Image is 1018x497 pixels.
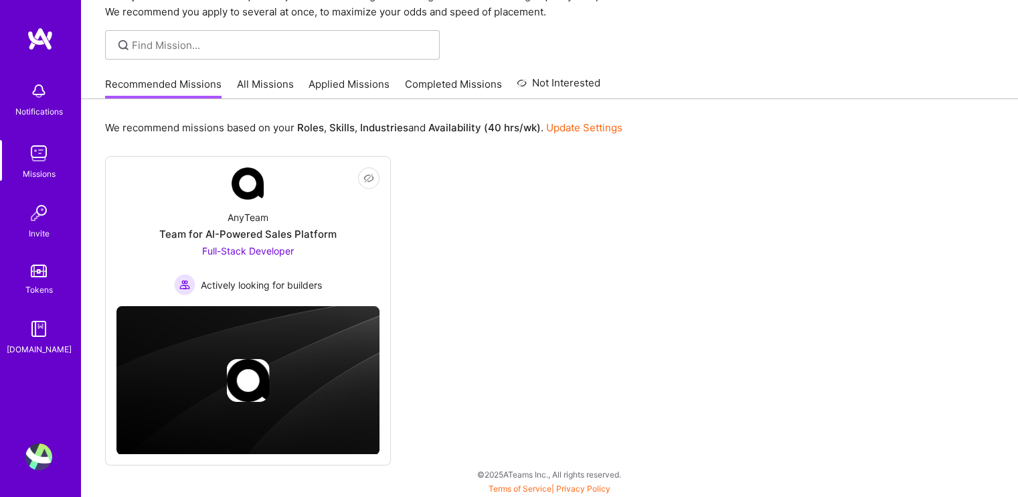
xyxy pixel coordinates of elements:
div: Invite [29,226,50,240]
a: Completed Missions [405,77,502,99]
img: guide book [25,315,52,342]
b: Skills [329,121,355,134]
p: We recommend missions based on your , , and . [105,121,622,135]
a: Company LogoAnyTeamTeam for AI-Powered Sales PlatformFull-Stack Developer Actively looking for bu... [116,167,379,295]
div: © 2025 ATeams Inc., All rights reserved. [80,457,1018,491]
a: Applied Missions [309,77,390,99]
img: cover [116,306,379,455]
a: Privacy Policy [556,484,610,494]
a: User Avatar [22,443,56,470]
div: Missions [23,167,56,181]
div: Team for AI-Powered Sales Platform [159,227,337,241]
img: User Avatar [25,443,52,470]
b: Roles [297,121,324,134]
img: Actively looking for builders [174,274,195,295]
span: Actively looking for builders [201,278,322,292]
img: Company logo [226,359,269,402]
i: icon EyeClosed [363,173,374,184]
a: Update Settings [546,121,622,134]
a: Recommended Missions [105,77,222,99]
i: icon SearchGrey [116,38,131,53]
input: Find Mission... [132,38,430,52]
img: bell [25,78,52,104]
a: Terms of Service [489,484,552,494]
span: | [489,484,610,494]
b: Availability (40 hrs/wk) [428,121,541,134]
img: Company Logo [232,167,264,200]
b: Industries [360,121,408,134]
div: Tokens [25,283,53,297]
div: AnyTeam [228,210,268,224]
img: Invite [25,200,52,226]
span: Full-Stack Developer [202,245,294,257]
img: teamwork [25,140,52,167]
img: logo [27,27,54,51]
img: tokens [31,265,47,277]
div: [DOMAIN_NAME] [7,342,72,356]
a: All Missions [237,77,294,99]
div: Notifications [15,104,63,119]
a: Not Interested [517,75,600,99]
